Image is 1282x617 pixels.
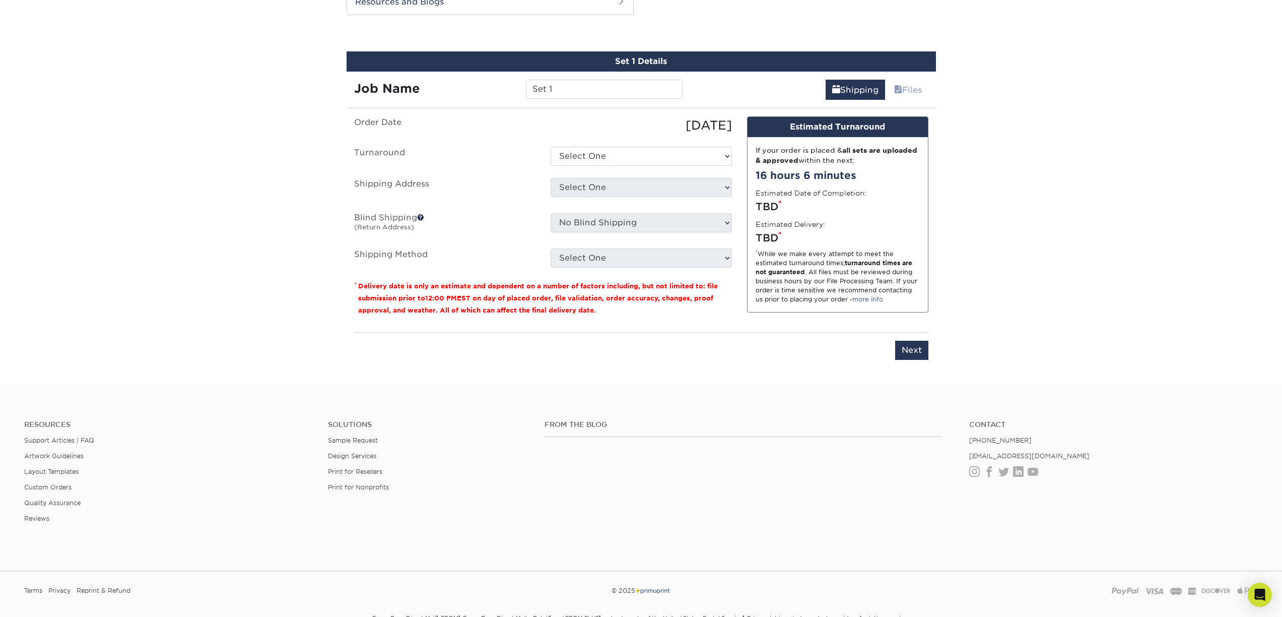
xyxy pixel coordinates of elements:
[543,116,739,135] div: [DATE]
[969,452,1090,460] a: [EMAIL_ADDRESS][DOMAIN_NAME]
[635,587,670,594] img: Primoprint
[969,437,1032,444] a: [PHONE_NUMBER]
[756,230,920,245] div: TBD
[24,452,84,460] a: Artwork Guidelines
[756,168,920,183] div: 16 hours 6 minutes
[347,51,936,72] div: Set 1 Details
[358,282,718,314] small: Delivery date is only an estimate and dependent on a number of factors including, but not limited...
[826,80,885,100] a: Shipping
[756,259,912,276] strong: turnaround times are not guaranteed
[328,420,529,429] h4: Solutions
[328,483,389,491] a: Print for Nonprofits
[354,223,414,231] small: (Return Address)
[756,219,825,229] label: Estimated Delivery:
[1248,583,1272,607] div: Open Intercom Messenger
[347,178,543,201] label: Shipping Address
[24,420,313,429] h4: Resources
[24,499,81,507] a: Quality Assurance
[526,80,683,99] input: Enter a job name
[756,188,866,198] label: Estimated Date of Completion:
[425,294,457,302] span: 12:00 PM
[77,583,130,598] a: Reprint & Refund
[756,199,920,214] div: TBD
[347,147,543,166] label: Turnaround
[433,583,849,598] div: © 2025
[894,85,902,95] span: files
[852,295,883,303] a: more info
[24,483,72,491] a: Custom Orders
[895,341,928,360] input: Next
[24,468,79,475] a: Layout Templates
[545,420,942,429] h4: From the Blog
[347,249,543,268] label: Shipping Method
[832,85,840,95] span: shipping
[328,437,378,444] a: Sample Request
[328,452,376,460] a: Design Services
[347,213,543,236] label: Blind Shipping
[888,80,928,100] a: Files
[24,515,49,522] a: Reviews
[756,250,920,304] div: While we make every attempt to meet the estimated turnaround times; . All files must be reviewed ...
[347,116,543,135] label: Order Date
[969,420,1258,429] a: Contact
[328,468,382,475] a: Print for Resellers
[748,117,928,137] div: Estimated Turnaround
[354,81,420,96] strong: Job Name
[756,145,920,166] div: If your order is placed & within the next:
[24,437,94,444] a: Support Articles | FAQ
